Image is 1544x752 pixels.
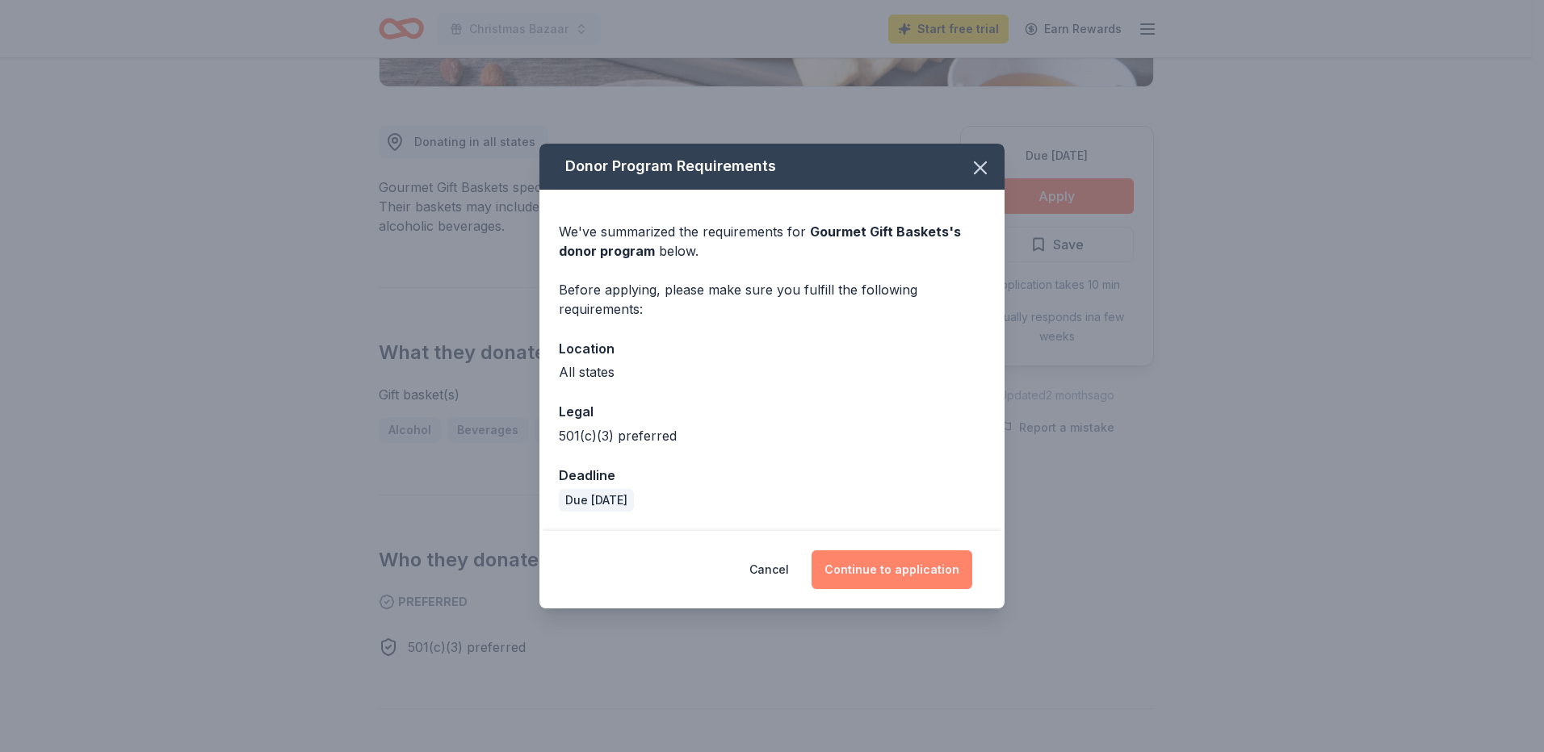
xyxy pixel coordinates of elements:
div: Due [DATE] [559,489,634,512]
div: 501(c)(3) preferred [559,426,985,445]
div: Location [559,338,985,359]
button: Continue to application [812,550,972,589]
button: Cancel [749,550,789,589]
div: Legal [559,401,985,422]
div: Before applying, please make sure you fulfill the following requirements: [559,280,985,319]
div: Donor Program Requirements [539,144,1005,190]
div: Deadline [559,465,985,486]
div: We've summarized the requirements for below. [559,222,985,261]
div: All states [559,362,985,382]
